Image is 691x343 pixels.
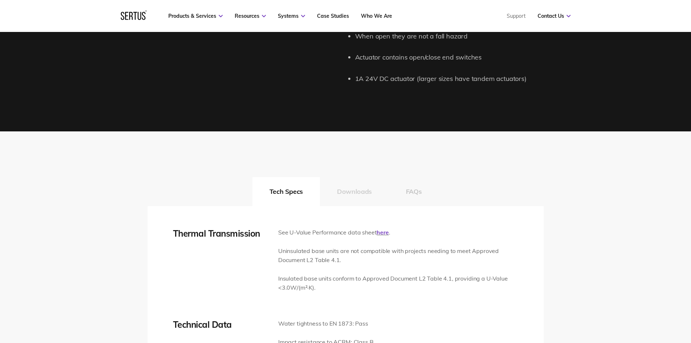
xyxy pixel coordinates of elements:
div: Thermal Transmission [173,228,267,239]
p: Uninsulated base units are not compatible with projects needing to meet Approved Document L2 Tabl... [278,246,518,265]
iframe: Chat Widget [560,259,691,343]
a: Contact Us [538,13,571,19]
a: Resources [235,13,266,19]
a: Products & Services [168,13,223,19]
a: here [377,229,388,236]
a: Support [507,13,526,19]
a: Who We Are [361,13,392,19]
p: See U-Value Performance data sheet . [278,228,518,237]
li: When open they are not a fall hazard [355,31,544,42]
button: FAQs [389,177,439,206]
li: 1A 24V DC actuator (larger sizes have tandem actuators) [355,74,544,84]
button: Downloads [320,177,389,206]
li: Actuator contains open/close end switches [355,52,544,63]
div: Technical Data [173,319,267,330]
p: Water tightness to EN 1873: Pass [278,319,407,328]
a: Systems [278,13,305,19]
p: Insulated base units conform to Approved Document L2 Table 4.1, providing a U-Value <3.0W/(m²·K). [278,274,518,293]
a: Case Studies [317,13,349,19]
